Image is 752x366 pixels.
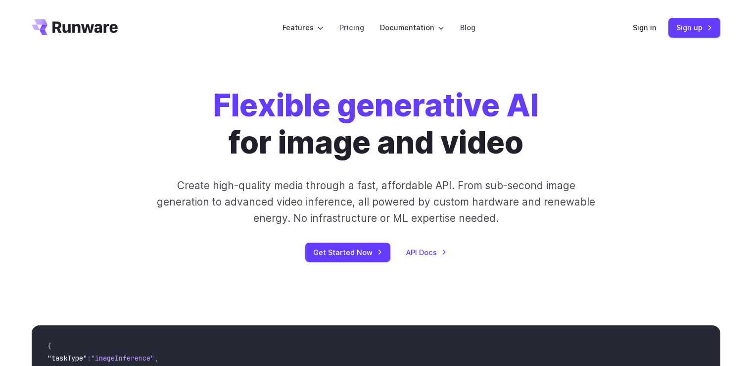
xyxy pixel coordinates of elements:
label: Features [282,22,324,33]
span: "imageInference" [91,354,154,363]
label: Documentation [380,22,444,33]
a: API Docs [406,247,447,258]
span: { [47,342,51,351]
strong: Flexible generative AI [213,87,539,124]
p: Create high-quality media through a fast, affordable API. From sub-second image generation to adv... [156,177,597,227]
a: Blog [460,22,475,33]
h1: for image and video [213,87,539,161]
a: Pricing [339,22,364,33]
span: "taskType" [47,354,87,363]
span: , [154,354,158,363]
a: Get Started Now [305,243,390,262]
a: Sign up [668,18,720,37]
span: : [87,354,91,363]
a: Go to / [32,19,118,35]
a: Sign in [633,22,657,33]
